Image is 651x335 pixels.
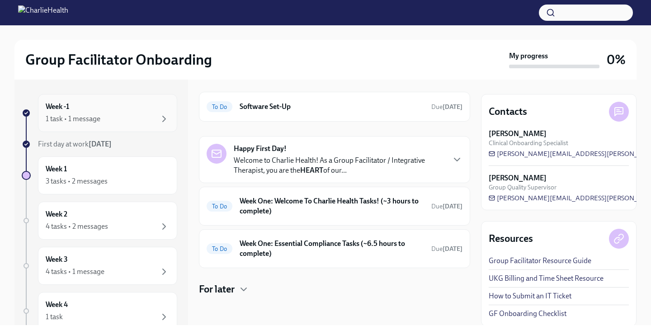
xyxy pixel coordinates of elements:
a: To DoSoftware Set-UpDue[DATE] [207,99,462,114]
span: To Do [207,245,232,252]
a: To DoWeek One: Essential Compliance Tasks (~6.5 hours to complete)Due[DATE] [207,237,462,260]
strong: [DATE] [443,103,462,111]
span: September 22nd, 2025 10:00 [431,202,462,211]
a: Week 41 task [22,292,177,330]
strong: HEART [300,166,323,175]
strong: My progress [509,51,548,61]
a: GF Onboarding Checklist [489,309,566,319]
span: September 22nd, 2025 10:00 [431,245,462,253]
div: 4 tasks • 2 messages [46,222,108,231]
span: Clinical Onboarding Specialist [489,139,568,147]
a: Group Facilitator Resource Guide [489,256,591,266]
strong: [DATE] [443,203,462,210]
a: Week -11 task • 1 message [22,94,177,132]
h6: Week 1 [46,164,67,174]
h2: Group Facilitator Onboarding [25,51,212,69]
h6: Week 2 [46,209,67,219]
div: 4 tasks • 1 message [46,267,104,277]
a: Week 34 tasks • 1 message [22,247,177,285]
span: September 16th, 2025 10:00 [431,103,462,111]
div: 1 task • 1 message [46,114,100,124]
span: Due [431,203,462,210]
h6: Week 3 [46,255,68,264]
h6: Week One: Essential Compliance Tasks (~6.5 hours to complete) [240,239,424,259]
h4: Resources [489,232,533,245]
div: 3 tasks • 2 messages [46,176,108,186]
a: First day at work[DATE] [22,139,177,149]
strong: [PERSON_NAME] [489,173,547,183]
strong: [DATE] [443,245,462,253]
h4: For later [199,283,235,296]
span: To Do [207,104,232,110]
strong: Happy First Day! [234,144,287,154]
h6: Week One: Welcome To Charlie Health Tasks! (~3 hours to complete) [240,196,424,216]
a: Week 24 tasks • 2 messages [22,202,177,240]
span: Due [431,103,462,111]
span: Group Quality Supervisor [489,183,557,192]
h4: Contacts [489,105,527,118]
strong: [DATE] [89,140,112,148]
div: For later [199,283,470,296]
div: 1 task [46,312,63,322]
p: Welcome to Charlie Health! As a Group Facilitator / Integrative Therapist, you are the of our... [234,156,444,175]
strong: [PERSON_NAME] [489,129,547,139]
a: Week 13 tasks • 2 messages [22,156,177,194]
span: First day at work [38,140,112,148]
a: How to Submit an IT Ticket [489,291,571,301]
span: To Do [207,203,232,210]
a: To DoWeek One: Welcome To Charlie Health Tasks! (~3 hours to complete)Due[DATE] [207,194,462,218]
a: UKG Billing and Time Sheet Resource [489,274,604,283]
img: CharlieHealth [18,5,68,20]
h3: 0% [607,52,626,68]
h6: Software Set-Up [240,102,424,112]
span: Due [431,245,462,253]
h6: Week 4 [46,300,68,310]
h6: Week -1 [46,102,69,112]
